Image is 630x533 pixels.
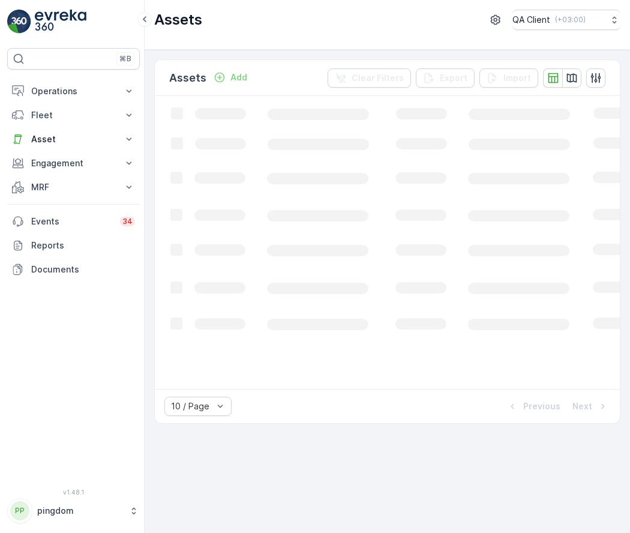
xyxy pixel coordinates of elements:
[555,15,586,25] p: ( +03:00 )
[31,157,116,169] p: Engagement
[7,10,31,34] img: logo
[10,501,29,520] div: PP
[7,209,140,233] a: Events34
[7,79,140,103] button: Operations
[31,263,135,276] p: Documents
[523,400,560,412] p: Previous
[512,10,620,30] button: QA Client(+03:00)
[503,72,531,84] p: Import
[31,215,113,227] p: Events
[7,127,140,151] button: Asset
[572,400,592,412] p: Next
[209,70,252,85] button: Add
[505,399,562,414] button: Previous
[31,85,116,97] p: Operations
[7,489,140,496] span: v 1.48.1
[37,505,123,517] p: pingdom
[416,68,475,88] button: Export
[31,181,116,193] p: MRF
[119,54,131,64] p: ⌘B
[7,233,140,257] a: Reports
[31,133,116,145] p: Asset
[7,103,140,127] button: Fleet
[7,175,140,199] button: MRF
[571,399,610,414] button: Next
[512,14,550,26] p: QA Client
[7,257,140,282] a: Documents
[440,72,467,84] p: Export
[154,10,202,29] p: Assets
[352,72,404,84] p: Clear Filters
[169,70,206,86] p: Assets
[31,239,135,251] p: Reports
[7,498,140,523] button: PPpingdom
[328,68,411,88] button: Clear Filters
[31,109,116,121] p: Fleet
[35,10,86,34] img: logo_light-DOdMpM7g.png
[7,151,140,175] button: Engagement
[479,68,538,88] button: Import
[230,71,247,83] p: Add
[122,217,133,226] p: 34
